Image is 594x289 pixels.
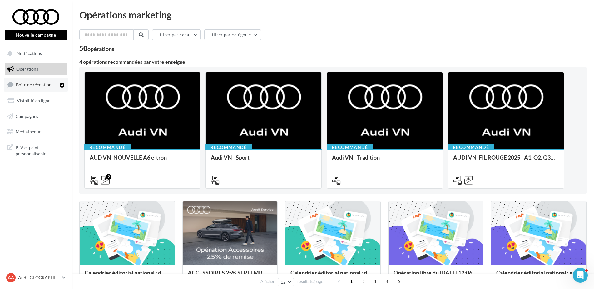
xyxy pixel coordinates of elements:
a: PLV et print personnalisable [4,141,68,159]
a: AA Audi [GEOGRAPHIC_DATA] [5,272,67,284]
div: Recommandé [84,144,131,151]
p: Audi [GEOGRAPHIC_DATA] [18,275,60,281]
button: Filtrer par catégorie [204,29,261,40]
button: Nouvelle campagne [5,30,67,40]
span: résultats/page [297,279,323,285]
div: Recommandé [327,144,373,151]
span: AA [8,275,14,281]
span: Afficher [260,279,275,285]
div: AUD VN_NOUVELLE A6 e-tron [90,154,195,167]
a: Campagnes [4,110,68,123]
div: AUDI VN_FIL ROUGE 2025 - A1, Q2, Q3, Q5 et Q4 e-tron [453,154,559,167]
a: Boîte de réception4 [4,78,68,91]
button: Notifications [4,47,66,60]
div: ACCESSOIRES 25% SEPTEMBRE - AUDI SERVICE [188,270,273,282]
span: Notifications [17,51,42,56]
div: 2 [106,174,111,180]
span: Visibilité en ligne [17,98,50,103]
div: 4 [60,83,64,88]
div: Recommandé [205,144,252,151]
a: Médiathèque [4,125,68,138]
div: Opération libre du [DATE] 12:06 [394,270,478,282]
div: 50 [79,45,114,52]
span: 3 [370,276,380,286]
iframe: Intercom live chat [573,268,588,283]
button: Filtrer par canal [152,29,201,40]
span: Médiathèque [16,129,41,134]
div: Audi VN - Tradition [332,154,438,167]
span: PLV et print personnalisable [16,143,64,157]
div: Calendrier éditorial national : semaine du 25.08 au 31.08 [496,270,581,282]
a: Visibilité en ligne [4,94,68,107]
span: 2 [359,276,369,286]
button: 12 [278,278,294,286]
span: Boîte de réception [16,82,52,87]
span: 4 [382,276,392,286]
span: 12 [281,280,286,285]
div: opérations [87,46,114,52]
div: Audi VN - Sport [211,154,316,167]
span: Opérations [16,66,38,72]
div: Calendrier éditorial national : du 02.09 au 09.09 [85,270,170,282]
div: Opérations marketing [79,10,587,19]
div: Recommandé [448,144,494,151]
span: Campagnes [16,113,38,119]
div: Calendrier éditorial national : du 02.09 au 09.09 [290,270,375,282]
span: 1 [346,276,356,286]
div: 4 opérations recommandées par votre enseigne [79,59,587,64]
a: Opérations [4,63,68,76]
